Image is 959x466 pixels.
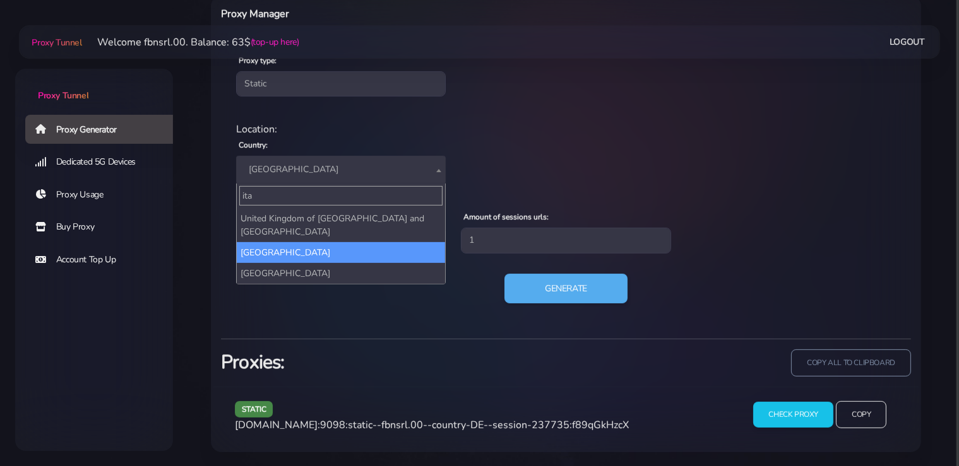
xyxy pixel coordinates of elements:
[239,139,268,151] label: Country:
[236,156,446,183] span: Germany
[25,213,183,242] a: Buy Proxy
[239,55,277,66] label: Proxy type:
[15,69,173,102] a: Proxy Tunnel
[38,90,88,102] span: Proxy Tunnel
[753,402,833,428] input: Check Proxy
[221,349,559,375] h3: Proxies:
[32,37,81,49] span: Proxy Tunnel
[244,161,438,178] span: Germany
[890,30,925,54] a: Logout
[229,122,903,137] div: Location:
[25,180,183,209] a: Proxy Usage
[463,211,549,223] label: Amount of sessions urls:
[237,242,445,263] li: [GEOGRAPHIC_DATA]
[29,32,81,52] a: Proxy Tunnel
[229,194,903,209] div: Proxy Settings:
[237,263,445,284] li: [GEOGRAPHIC_DATA]
[237,208,445,242] li: United Kingdom of [GEOGRAPHIC_DATA] and [GEOGRAPHIC_DATA]
[82,35,299,50] li: Welcome fbnsrl.00. Balance: 63$
[25,148,183,177] a: Dedicated 5G Devices
[221,6,617,22] h6: Proxy Manager
[251,35,299,49] a: (top-up here)
[25,115,183,144] a: Proxy Generator
[25,245,183,274] a: Account Top Up
[504,274,628,304] button: Generate
[235,401,273,417] span: static
[239,186,443,206] input: Search
[235,418,629,432] span: [DOMAIN_NAME]:9098:static--fbnsrl.00--country-DE--session-237735:f89qGkHzcX
[773,260,943,450] iframe: Webchat Widget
